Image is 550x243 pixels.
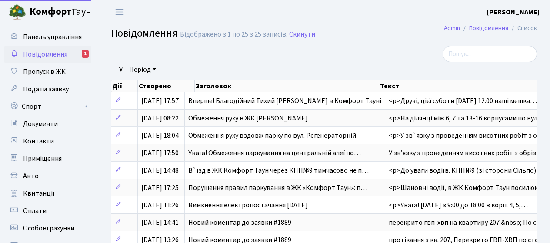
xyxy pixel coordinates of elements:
[4,150,91,167] a: Приміщення
[389,96,537,106] span: <p>Друзі, цієї суботи [DATE] 12:00 наші мешка…
[23,84,69,94] span: Подати заявку
[188,200,308,210] span: Вимкнення електропостачання [DATE]
[188,218,291,227] span: Новий коментар до заявки #1889
[111,26,178,41] span: Повідомлення
[508,23,537,33] li: Список
[487,7,540,17] a: [PERSON_NAME]
[4,63,91,80] a: Пропуск в ЖК
[4,98,91,115] a: Спорт
[188,113,308,123] span: Обмеження руху в ЖК [PERSON_NAME]
[4,115,91,133] a: Документи
[141,148,179,158] span: [DATE] 17:50
[141,200,179,210] span: [DATE] 11:26
[431,19,550,37] nav: breadcrumb
[141,96,179,106] span: [DATE] 17:57
[4,133,91,150] a: Контакти
[23,189,55,198] span: Квитанції
[4,185,91,202] a: Квитанції
[4,46,91,63] a: Повідомлення1
[23,223,74,233] span: Особові рахунки
[195,80,379,92] th: Заголовок
[30,5,91,20] span: Таун
[23,119,58,129] span: Документи
[141,166,179,175] span: [DATE] 14:48
[30,5,71,19] b: Комфорт
[188,183,367,193] span: Порушення правил паркування в ЖК «Комфорт Таун»: п…
[23,50,67,59] span: Повідомлення
[138,80,195,92] th: Створено
[4,167,91,185] a: Авто
[141,113,179,123] span: [DATE] 08:22
[109,5,130,19] button: Переключити навігацію
[180,30,287,39] div: Відображено з 1 по 25 з 25 записів.
[389,113,546,123] span: <p>На ділянці між 6, 7 та 13-16 корпусами по вул.…
[23,154,62,163] span: Приміщення
[4,202,91,220] a: Оплати
[141,183,179,193] span: [DATE] 17:25
[23,136,54,146] span: Контакти
[188,166,369,175] span: В`їзд в ЖК Комфорт Таун через КПП№9 тимчасово не п…
[443,46,537,62] input: Пошук...
[126,62,160,77] a: Період
[23,171,39,181] span: Авто
[4,28,91,46] a: Панель управління
[289,30,315,39] a: Скинути
[188,148,361,158] span: Увага! Обмеження паркування на центральній алеї по…
[469,23,508,33] a: Повідомлення
[23,32,82,42] span: Панель управління
[4,80,91,98] a: Подати заявку
[188,96,381,106] span: Вперше! Благодійний Тихий [PERSON_NAME] в Комфорт Тауні
[141,131,179,140] span: [DATE] 18:04
[82,50,89,58] div: 1
[111,80,138,92] th: Дії
[23,67,66,77] span: Пропуск в ЖК
[23,206,47,216] span: Оплати
[188,131,356,140] span: Обмеження руху вздовж парку по вул. Регенераторній
[389,200,528,210] span: <p>Увага! [DATE] з 9:00 до 18:00 в корп. 4, 5,…
[4,220,91,237] a: Особові рахунки
[141,218,179,227] span: [DATE] 14:41
[444,23,460,33] a: Admin
[9,3,26,21] img: logo.png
